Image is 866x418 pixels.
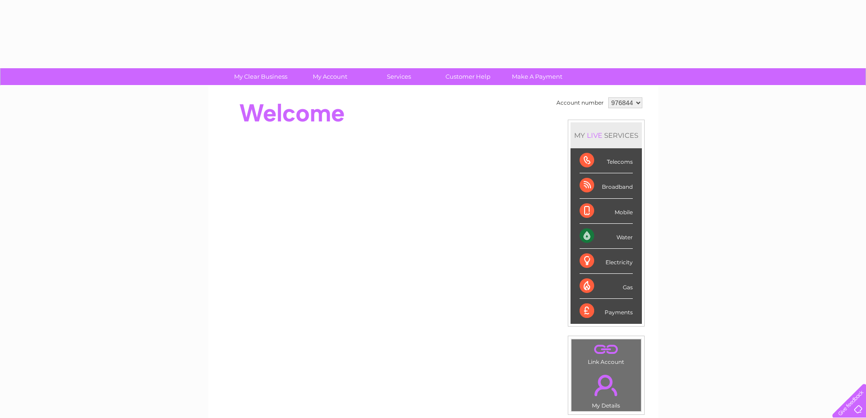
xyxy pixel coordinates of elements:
[580,148,633,173] div: Telecoms
[580,199,633,224] div: Mobile
[361,68,436,85] a: Services
[580,299,633,323] div: Payments
[571,122,642,148] div: MY SERVICES
[500,68,575,85] a: Make A Payment
[292,68,367,85] a: My Account
[571,367,641,412] td: My Details
[574,342,639,358] a: .
[585,131,604,140] div: LIVE
[580,274,633,299] div: Gas
[574,369,639,401] a: .
[580,249,633,274] div: Electricity
[430,68,506,85] a: Customer Help
[554,95,606,111] td: Account number
[580,224,633,249] div: Water
[223,68,298,85] a: My Clear Business
[571,339,641,368] td: Link Account
[580,173,633,198] div: Broadband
